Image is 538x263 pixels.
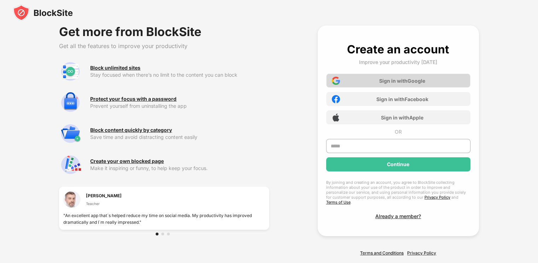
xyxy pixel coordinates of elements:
div: Sign in with Apple [381,115,423,121]
div: Continue [387,162,409,167]
img: premium-customize-block-page.svg [59,153,82,176]
div: [PERSON_NAME] [86,192,122,199]
img: testimonial-1.jpg [63,191,80,208]
a: Terms and Conditions [360,250,404,256]
div: Make it inspiring or funny, to help keep your focus. [90,165,269,171]
div: By joining and creating an account, you agree to BlockSite collecting information about your use ... [326,180,470,205]
img: premium-unlimited-blocklist.svg [59,60,82,83]
div: Improve your productivity [DATE] [359,59,437,65]
div: Sign in with Google [379,78,425,84]
div: "An excellent app that`s helped reduce my time on social media. My productivity has improved dram... [63,212,265,226]
img: facebook-icon.png [332,95,340,103]
div: Prevent yourself from uninstalling the app [90,103,269,109]
div: Block unlimited sites [90,65,140,71]
div: Sign in with Facebook [376,96,428,102]
div: Teacher [86,201,122,206]
div: Stay focused when there’s no limit to the content you can block [90,72,269,78]
div: Block content quickly by category [90,127,172,133]
div: Protect your focus with a password [90,96,177,102]
div: Create an account [347,42,449,56]
div: Already a member? [375,213,421,219]
div: Create your own blocked page [90,158,164,164]
a: Privacy Policy [424,195,450,200]
a: Privacy Policy [407,250,436,256]
div: Save time and avoid distracting content easily [90,134,269,140]
img: apple-icon.png [332,113,340,122]
div: Get more from BlockSite [59,25,269,38]
div: OR [395,129,402,135]
img: premium-password-protection.svg [59,91,82,114]
a: Terms of Use [326,200,351,205]
img: premium-category.svg [59,122,82,145]
img: google-icon.png [332,77,340,85]
img: blocksite-icon-black.svg [13,4,73,21]
div: Get all the features to improve your productivity [59,42,269,49]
